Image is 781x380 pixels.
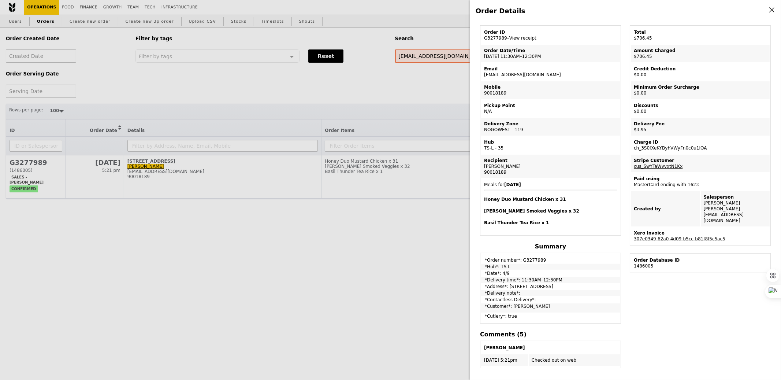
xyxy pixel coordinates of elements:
td: [PERSON_NAME] [PERSON_NAME][EMAIL_ADDRESS][DOMAIN_NAME] [701,191,770,226]
h4: Basil Thunder Tea Rice x 1 [484,220,617,226]
div: Delivery Fee [634,121,767,127]
div: Recipient [484,158,617,163]
b: [DATE] [504,182,521,187]
td: *Delivery time*: 11:30AM–12:30PM [481,277,620,283]
td: *Cutlery*: true [481,313,620,322]
td: NOGOWEST - 119 [481,118,620,136]
div: Created by [634,206,697,212]
div: Total [634,29,767,35]
td: [DATE] 11:30AM–12:30PM [481,45,620,62]
h4: Comments (5) [480,331,621,338]
td: $3.95 [631,118,770,136]
span: Meals for [484,182,617,226]
td: *Contactless Delivery*: [481,297,620,303]
span: – [507,36,509,41]
span: Order Details [476,7,525,15]
td: TS-L - 35 [481,136,620,154]
td: $706.45 [631,45,770,62]
div: Charge ID [634,139,767,145]
td: 1486005 [631,254,770,272]
div: Order Database ID [634,257,767,263]
td: *Date*: 4/9 [481,270,620,276]
div: Mobile [484,84,617,90]
td: *Hub*: TS-L [481,264,620,270]
td: G3277989 [481,26,620,44]
div: Minimum Order Surcharge [634,84,767,90]
div: 90018189 [484,169,617,175]
h4: Summary [480,243,621,250]
div: Order ID [484,29,617,35]
div: Email [484,66,617,72]
div: Salesperson [704,194,767,200]
td: N/A [481,100,620,117]
div: Xero Invoice [634,230,767,236]
td: MasterCard ending with 1623 [631,173,770,191]
b: [PERSON_NAME] [484,345,525,350]
td: *Delivery note*: [481,290,620,296]
a: ch_3S0fXeKYByhVWyFn0c0u1IOA [634,145,707,151]
div: Order Date/Time [484,48,617,54]
div: Discounts [634,103,767,108]
a: 307e0349-62a0-4d09-b5cc-b81f8f5c5ac5 [634,236,725,241]
td: $0.00 [631,100,770,117]
div: Stripe Customer [634,158,767,163]
h4: [PERSON_NAME] Smoked Veggies x 32 [484,208,617,214]
div: Credit Deduction [634,66,767,72]
td: *Order number*: G3277989 [481,254,620,263]
div: Pickup Point [484,103,617,108]
td: 90018189 [481,81,620,99]
div: Amount Charged [634,48,767,54]
div: [PERSON_NAME] [484,163,617,169]
a: View receipt [509,36,536,41]
div: Hub [484,139,617,145]
td: $0.00 [631,63,770,81]
h4: Honey Duo Mustard Chicken x 31 [484,196,617,202]
td: $0.00 [631,81,770,99]
div: Paid using [634,176,767,182]
td: *Customer*: [PERSON_NAME] [481,303,620,313]
td: Checked out on web [529,354,620,366]
td: *Address*: [STREET_ADDRESS] [481,284,620,289]
span: [DATE] 5:21pm [484,358,517,363]
td: $706.45 [631,26,770,44]
div: Delivery Zone [484,121,617,127]
td: [EMAIL_ADDRESS][DOMAIN_NAME] [481,63,620,81]
a: cus_SwYTaWvvxtN1Kx [634,164,683,169]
